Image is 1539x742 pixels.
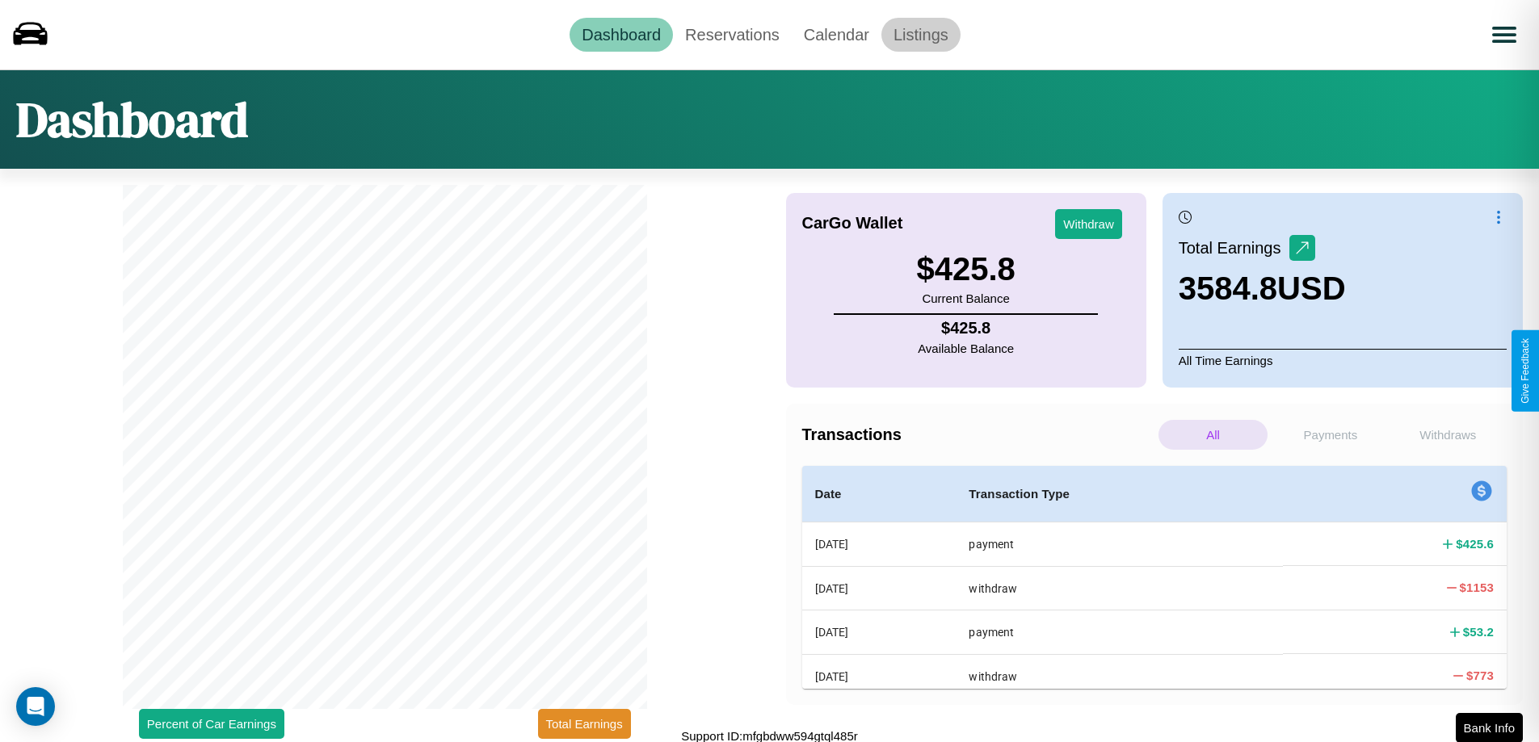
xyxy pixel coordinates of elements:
button: Total Earnings [538,709,631,739]
h4: $ 425.8 [918,319,1014,337]
h4: $ 53.2 [1463,623,1494,640]
h4: CarGo Wallet [802,214,903,233]
h4: $ 1153 [1460,579,1494,596]
a: Reservations [673,18,792,52]
th: [DATE] [802,610,957,654]
p: Available Balance [918,337,1014,359]
h4: $ 773 [1466,667,1494,684]
div: Give Feedback [1520,338,1531,404]
h4: Date [815,484,944,504]
a: Calendar [792,18,881,52]
p: Current Balance [916,287,1015,309]
a: Listings [881,18,961,52]
p: Payments [1276,420,1385,450]
h4: Transactions [802,425,1154,444]
button: Open menu [1482,12,1527,57]
a: Dashboard [570,18,673,52]
th: withdraw [956,566,1283,610]
h4: Transaction Type [969,484,1270,504]
th: [DATE] [802,654,957,698]
button: Percent of Car Earnings [139,709,284,739]
h3: $ 425.8 [916,251,1015,287]
th: payment [956,522,1283,567]
button: Withdraw [1055,209,1122,239]
p: All [1158,420,1268,450]
th: [DATE] [802,566,957,610]
th: payment [956,610,1283,654]
div: Open Intercom Messenger [16,687,55,726]
p: Total Earnings [1179,233,1289,262]
p: All Time Earnings [1179,349,1507,371]
h4: $ 425.6 [1456,535,1494,552]
h1: Dashboard [16,86,248,153]
th: [DATE] [802,522,957,567]
th: withdraw [956,654,1283,698]
h3: 3584.8 USD [1179,270,1346,307]
p: Withdraws [1394,420,1503,450]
